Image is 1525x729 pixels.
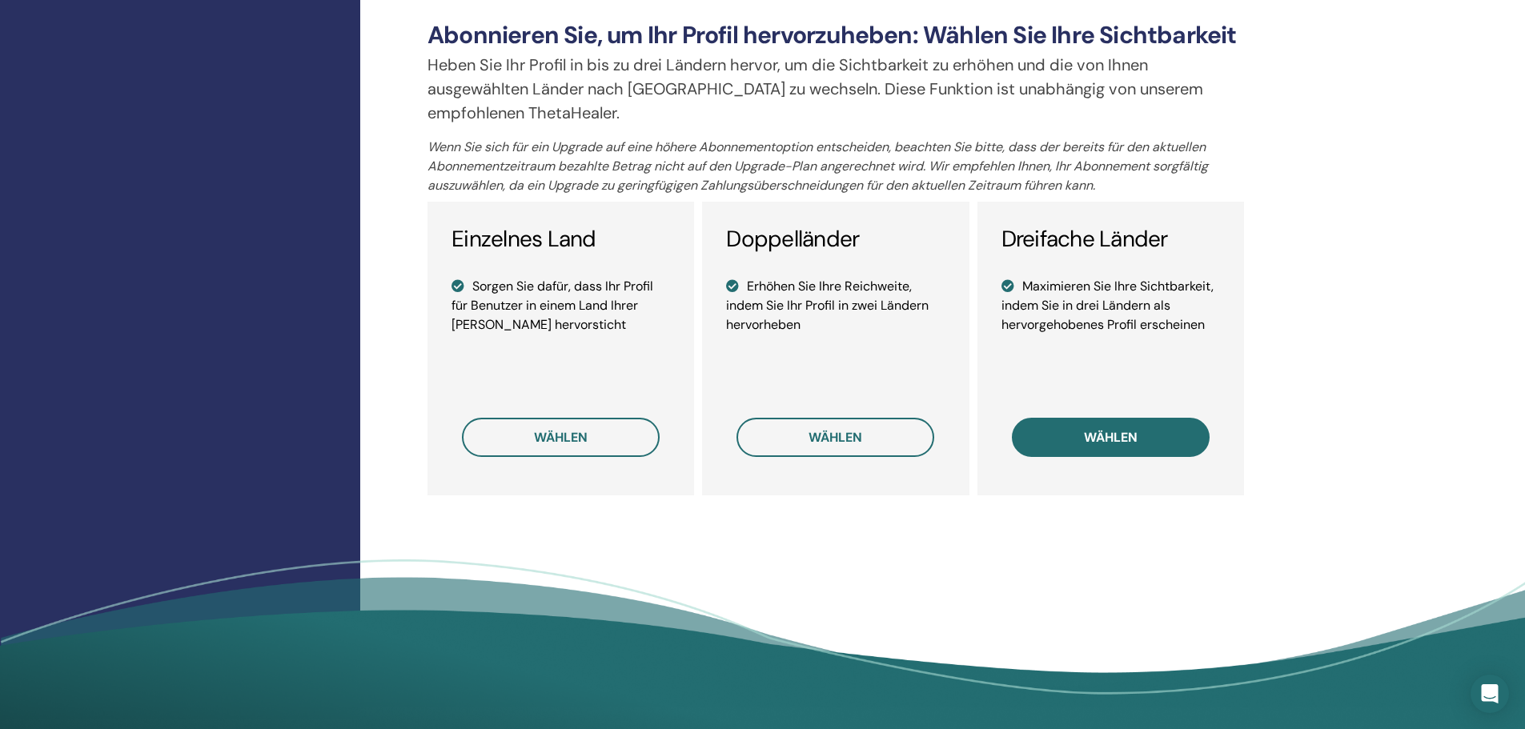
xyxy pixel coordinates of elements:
div: Öffnen Sie den Intercom Messenger [1471,675,1509,713]
font: Erhöhen Sie Ihre Reichweite, indem Sie Ihr Profil in zwei Ländern hervorheben [726,278,929,333]
font: Sorgen Sie dafür, dass Ihr Profil für Benutzer in einem Land Ihrer [PERSON_NAME] hervorsticht [451,278,653,333]
font: Dreifache Länder [1001,224,1168,254]
font: Abonnieren Sie, um Ihr Profil hervorzuheben: Wählen Sie Ihre Sichtbarkeit [427,19,1237,50]
font: Doppelländer [726,224,859,254]
font: Heben Sie Ihr Profil in bis zu drei Ländern hervor, um die Sichtbarkeit zu erhöhen und die von Ih... [427,54,1203,123]
button: wählen [462,418,660,457]
font: wählen [534,429,588,446]
button: wählen [1012,418,1210,457]
font: wählen [1084,429,1138,446]
font: wählen [809,429,862,446]
font: Maximieren Sie Ihre Sichtbarkeit, indem Sie in drei Ländern als hervorgehobenes Profil erscheinen [1001,278,1214,333]
font: Wenn Sie sich für ein Upgrade auf eine höhere Abonnementoption entscheiden, beachten Sie bitte, d... [427,138,1208,194]
button: wählen [736,418,934,457]
font: Einzelnes Land [451,224,596,254]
